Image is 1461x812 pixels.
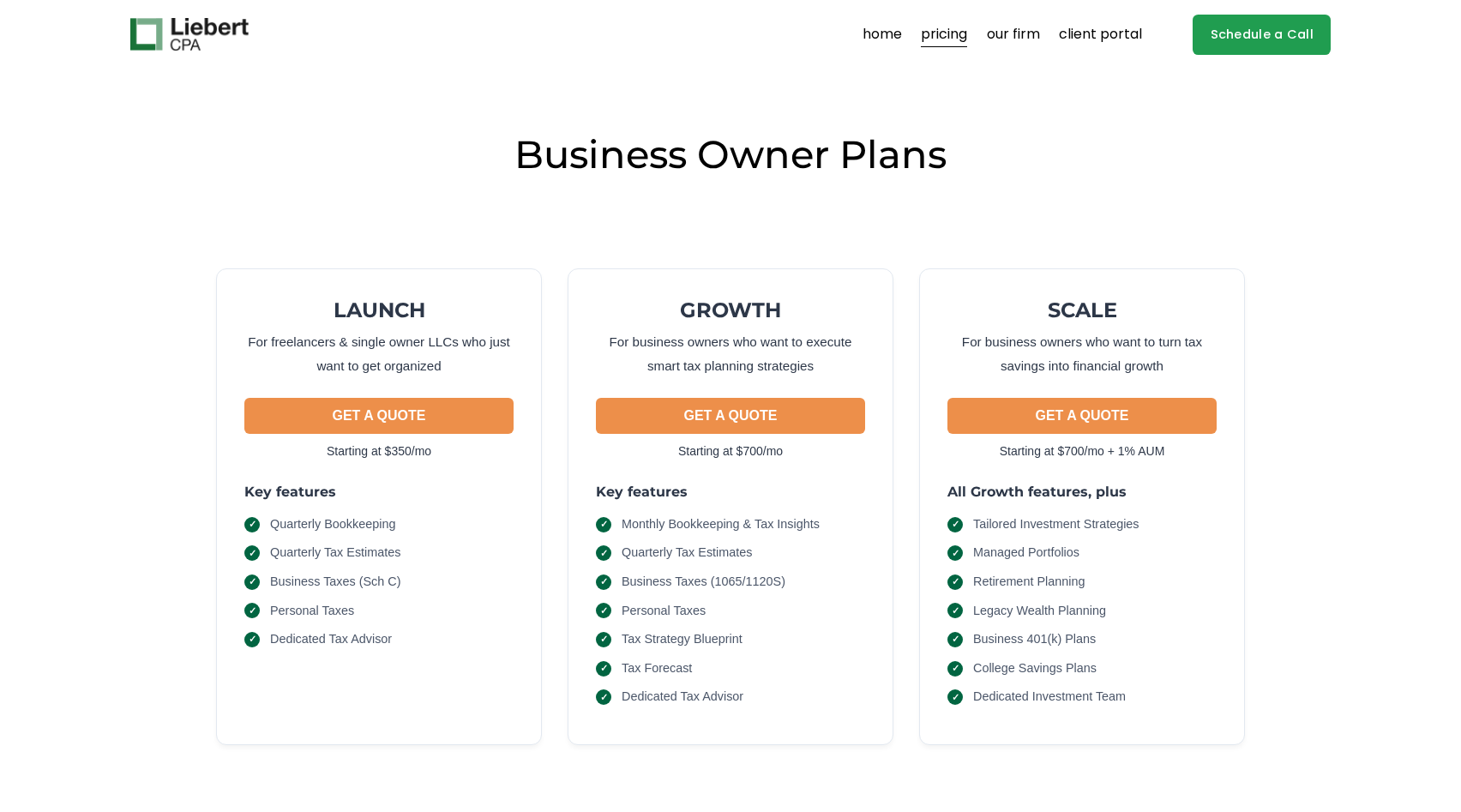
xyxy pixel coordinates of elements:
[947,297,1217,323] h2: SCALE
[1193,15,1331,55] a: Schedule a Call
[622,602,706,621] span: Personal Taxes
[596,441,865,462] p: Starting at $700/mo
[244,330,514,377] p: For freelancers & single owner LLCs who just want to get organized
[921,21,967,48] a: pricing
[947,441,1217,462] p: Starting at $700/mo + 1% AUM
[987,21,1040,48] a: our firm
[596,297,865,323] h2: GROWTH
[973,544,1079,562] span: Managed Portfolios
[244,483,514,501] h3: Key features
[622,573,785,592] span: Business Taxes (1065/1120S)
[973,573,1085,592] span: Retirement Planning
[1059,21,1142,48] a: client portal
[244,398,514,434] button: GET A QUOTE
[947,330,1217,377] p: For business owners who want to turn tax savings into financial growth
[622,544,753,562] span: Quarterly Tax Estimates
[622,630,743,649] span: Tax Strategy Blueprint
[270,544,401,562] span: Quarterly Tax Estimates
[622,659,692,678] span: Tax Forecast
[973,659,1097,678] span: College Savings Plans
[863,21,902,48] a: home
[244,297,514,323] h2: LAUNCH
[130,18,249,51] img: Liebert CPA
[596,398,865,434] button: GET A QUOTE
[244,441,514,462] p: Starting at $350/mo
[622,515,820,534] span: Monthly Bookkeeping & Tax Insights
[270,602,354,621] span: Personal Taxes
[270,573,401,592] span: Business Taxes (Sch C)
[270,515,395,534] span: Quarterly Bookkeeping
[596,483,865,501] h3: Key features
[270,630,392,649] span: Dedicated Tax Advisor
[973,630,1096,649] span: Business 401(k) Plans
[947,398,1217,434] button: GET A QUOTE
[622,688,743,707] span: Dedicated Tax Advisor
[973,602,1106,621] span: Legacy Wealth Planning
[973,515,1139,534] span: Tailored Investment Strategies
[973,688,1126,707] span: Dedicated Investment Team
[596,330,865,377] p: For business owners who want to execute smart tax planning strategies
[947,483,1217,501] h3: All Growth features, plus
[130,129,1331,179] h2: Business Owner Plans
